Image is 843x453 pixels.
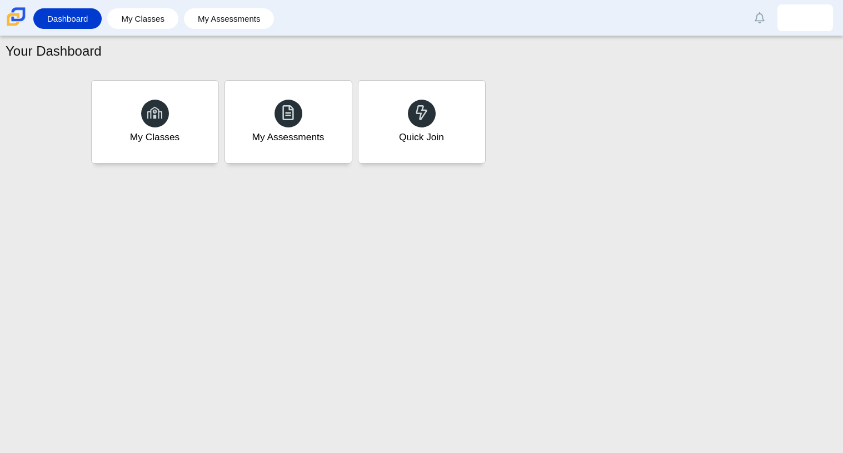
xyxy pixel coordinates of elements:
[399,130,444,144] div: Quick Join
[4,5,28,28] img: Carmen School of Science & Technology
[130,130,180,144] div: My Classes
[189,8,269,29] a: My Assessments
[252,130,325,144] div: My Assessments
[4,21,28,30] a: Carmen School of Science & Technology
[39,8,96,29] a: Dashboard
[113,8,173,29] a: My Classes
[747,6,772,30] a: Alerts
[358,80,486,164] a: Quick Join
[796,9,814,27] img: corionna.dorsey.51FMJs
[91,80,219,164] a: My Classes
[225,80,352,164] a: My Assessments
[6,42,102,61] h1: Your Dashboard
[777,4,833,31] a: corionna.dorsey.51FMJs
